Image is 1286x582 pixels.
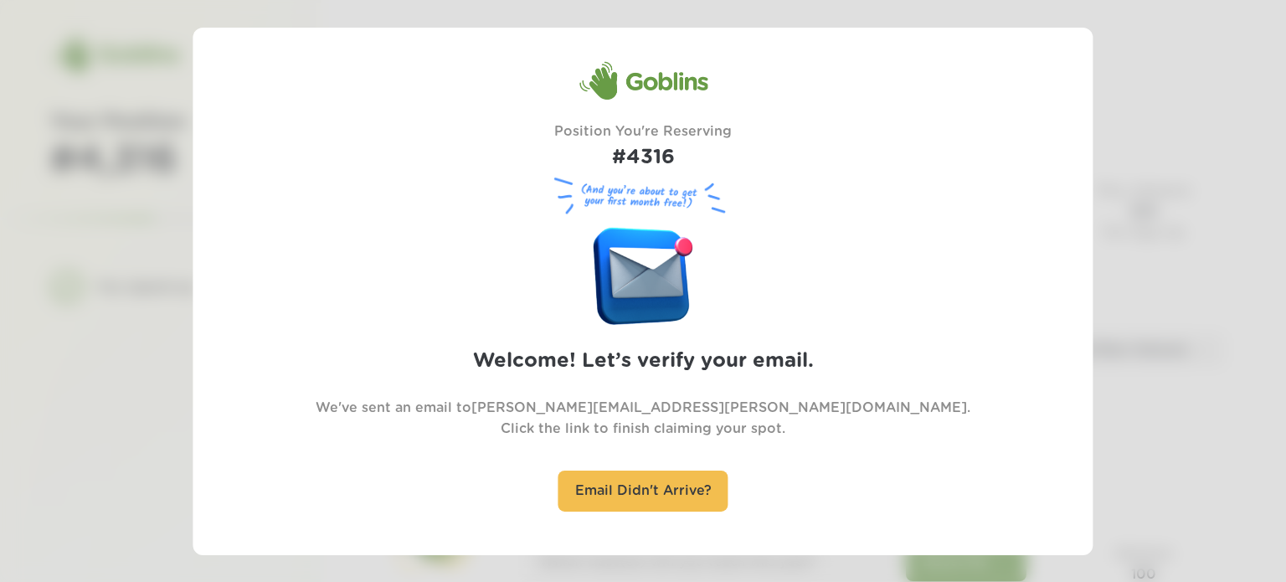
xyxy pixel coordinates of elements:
figure: (And you’re about to get your first month free!) [547,173,739,219]
div: Email Didn't Arrive? [558,471,728,512]
div: Goblins [579,60,707,100]
div: Position You're Reserving [554,121,732,173]
h2: Welcome! Let’s verify your email. [473,346,814,377]
h1: #4316 [554,142,732,173]
p: We've sent an email to [PERSON_NAME][EMAIL_ADDRESS][PERSON_NAME][DOMAIN_NAME] . Click the link to... [316,398,970,440]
